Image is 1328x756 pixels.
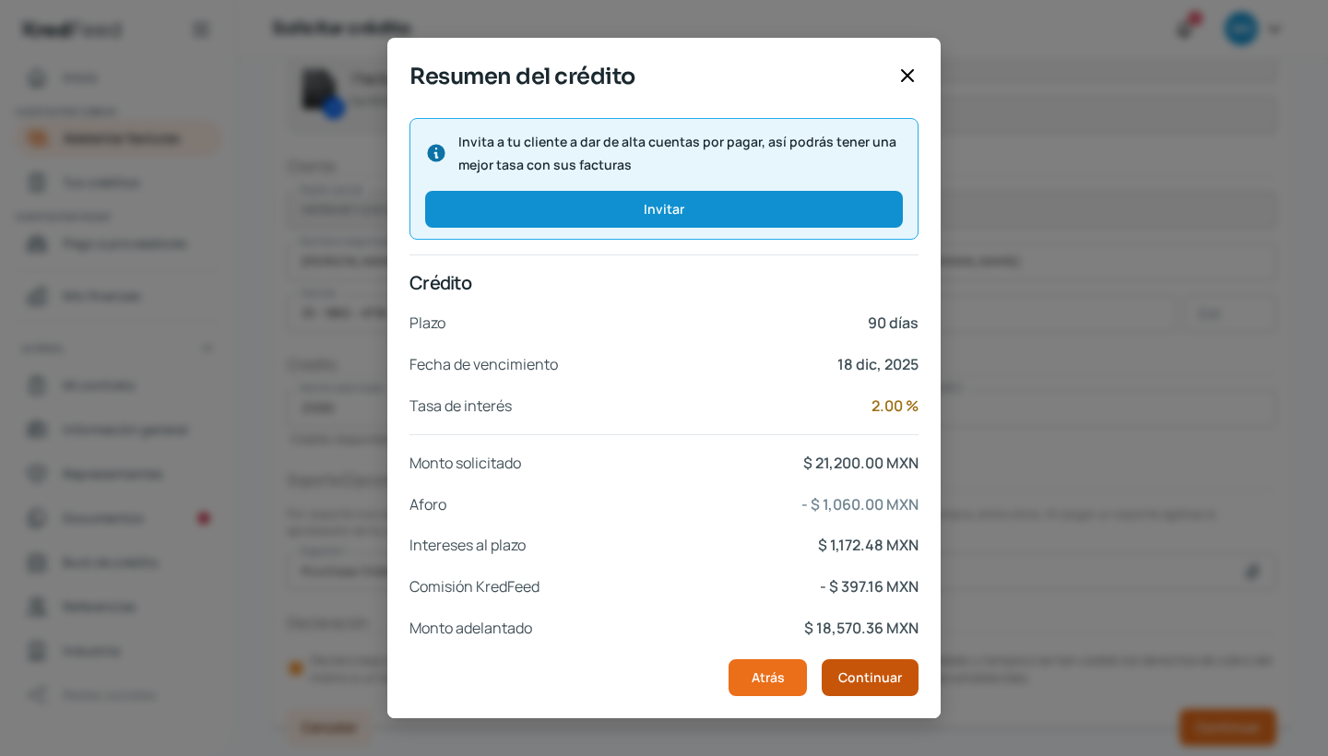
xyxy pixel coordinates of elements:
span: Invitar [644,203,684,216]
p: - $ 1,060.00 MXN [801,491,919,518]
p: 2.00 % [871,393,919,419]
p: Monto adelantado [409,615,532,642]
button: Continuar [822,659,919,696]
p: $ 18,570.36 MXN [804,615,919,642]
p: Monto solicitado [409,450,521,477]
p: Crédito [409,270,919,295]
span: Invita a tu cliente a dar de alta cuentas por pagar, así podrás tener una mejor tasa con sus fact... [458,130,903,176]
p: $ 1,172.48 MXN [818,532,919,559]
p: Plazo [409,310,445,337]
p: Fecha de vencimiento [409,351,558,378]
p: 18 dic, 2025 [837,351,919,378]
span: Continuar [838,671,902,684]
p: Comisión KredFeed [409,573,539,600]
button: Invitar [425,191,903,228]
span: Resumen del crédito [409,60,889,93]
p: - $ 397.16 MXN [820,573,919,600]
p: 90 días [868,310,919,337]
button: Atrás [729,659,807,696]
p: Tasa de interés [409,393,512,419]
p: Aforo [409,491,446,518]
span: Atrás [752,671,785,684]
p: Intereses al plazo [409,532,526,559]
p: $ 21,200.00 MXN [803,450,919,477]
